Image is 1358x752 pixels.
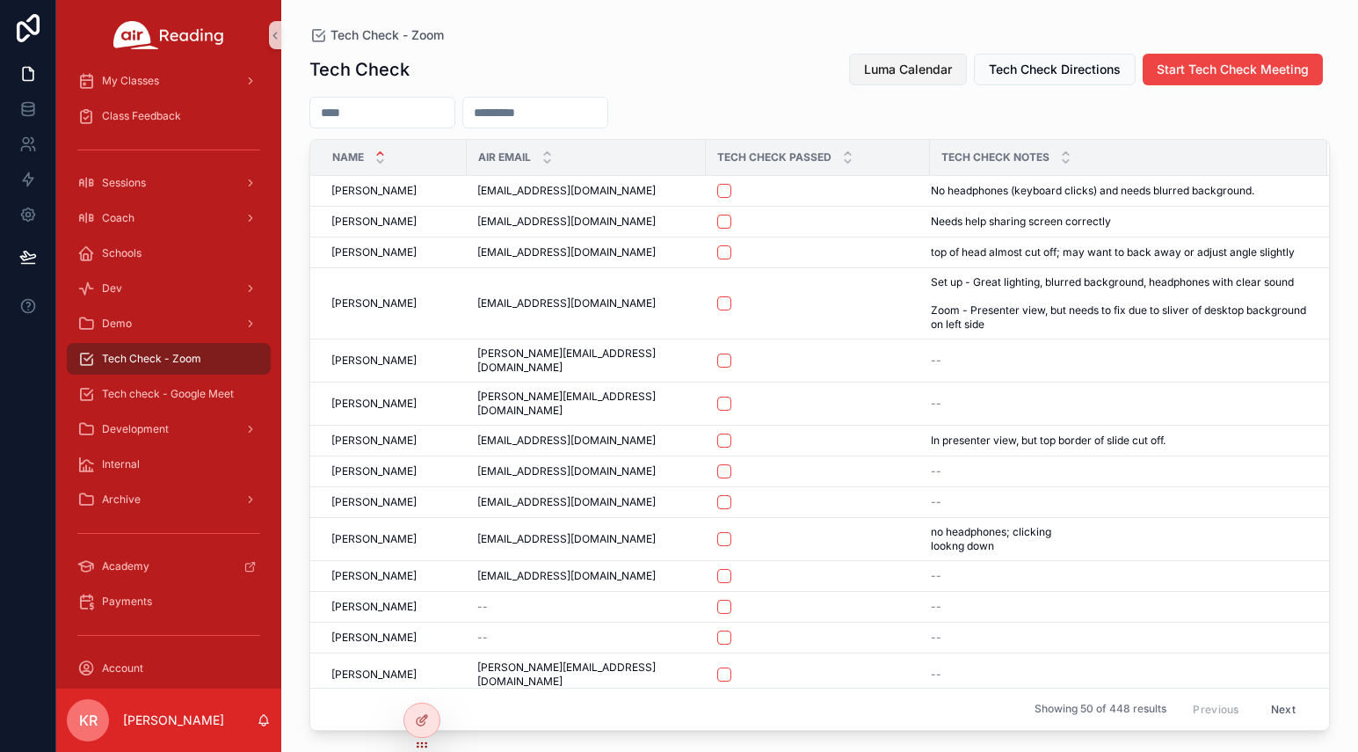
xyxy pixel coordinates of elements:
span: Tech Check - Zoom [330,26,444,44]
span: [PERSON_NAME] [331,245,417,259]
a: -- [931,354,1306,368]
button: Next [1259,696,1308,723]
span: [PERSON_NAME] [331,296,417,310]
span: -- [931,354,941,368]
a: [EMAIL_ADDRESS][DOMAIN_NAME] [477,296,695,310]
span: KR [79,710,98,731]
a: -- [931,668,1306,682]
span: [PERSON_NAME] [331,397,417,411]
a: [PERSON_NAME] [331,215,456,229]
a: [PERSON_NAME] [331,631,456,645]
span: [EMAIL_ADDRESS][DOMAIN_NAME] [477,464,656,478]
a: Needs help sharing screen correctly [931,215,1306,229]
a: [PERSON_NAME][EMAIL_ADDRESS][DOMAIN_NAME] [477,390,695,418]
a: -- [931,631,1306,645]
span: [PERSON_NAME] [331,354,417,368]
a: [PERSON_NAME] [331,495,456,509]
span: -- [931,397,941,411]
span: Internal [102,457,140,471]
a: [PERSON_NAME] [331,296,456,310]
span: Tech Check Notes [941,150,1049,164]
a: [PERSON_NAME][EMAIL_ADDRESS][DOMAIN_NAME] [477,347,695,375]
a: Sessions [67,167,271,199]
span: -- [931,631,941,645]
a: [EMAIL_ADDRESS][DOMAIN_NAME] [477,245,695,259]
span: Showing 50 of 448 results [1035,703,1166,717]
span: Academy [102,559,149,573]
a: Coach [67,202,271,234]
a: -- [477,631,695,645]
span: Start Tech Check Meeting [1157,61,1309,78]
span: -- [931,668,941,682]
a: -- [477,600,695,614]
a: Tech Check - Zoom [309,26,444,44]
p: [PERSON_NAME] [123,712,224,729]
span: -- [931,464,941,478]
span: [PERSON_NAME] [331,184,417,198]
a: Academy [67,551,271,582]
a: Archive [67,484,271,515]
span: [EMAIL_ADDRESS][DOMAIN_NAME] [477,434,656,448]
a: [PERSON_NAME] [331,600,456,614]
a: [PERSON_NAME] [331,354,456,368]
span: -- [477,631,488,645]
a: [EMAIL_ADDRESS][DOMAIN_NAME] [477,434,695,448]
span: Tech check - Google Meet [102,387,234,401]
span: -- [931,495,941,509]
a: [PERSON_NAME] [331,532,456,546]
a: [EMAIL_ADDRESS][DOMAIN_NAME] [477,532,695,546]
a: [PERSON_NAME] [331,184,456,198]
span: Demo [102,317,132,331]
a: Demo [67,308,271,339]
img: App logo [113,21,224,49]
span: no headphones; clicking lookng down [931,525,1117,553]
span: Needs help sharing screen correctly [931,215,1111,229]
span: Schools [102,246,142,260]
a: -- [931,464,1306,478]
span: Class Feedback [102,109,181,123]
a: Class Feedback [67,100,271,132]
a: -- [931,600,1306,614]
a: In presenter view, but top border of slide cut off. [931,434,1306,448]
a: [PERSON_NAME] [331,464,456,478]
a: -- [931,569,1306,583]
span: [EMAIL_ADDRESS][DOMAIN_NAME] [477,296,656,310]
a: Dev [67,273,271,304]
a: [PERSON_NAME] [331,434,456,448]
span: No headphones (keyboard clicks) and needs blurred background. [931,184,1254,198]
span: Coach [102,211,134,225]
a: no headphones; clicking lookng down [931,525,1306,553]
h1: Tech Check [309,57,410,82]
span: [EMAIL_ADDRESS][DOMAIN_NAME] [477,569,656,583]
span: Air Email [478,150,531,164]
span: [PERSON_NAME] [331,600,417,614]
a: [EMAIL_ADDRESS][DOMAIN_NAME] [477,464,695,478]
a: top of head almost cut off; may want to back away or adjust angle slightly [931,245,1306,259]
a: [EMAIL_ADDRESS][DOMAIN_NAME] [477,495,695,509]
span: [PERSON_NAME] [331,434,417,448]
span: top of head almost cut off; may want to back away or adjust angle slightly [931,245,1295,259]
span: Archive [102,493,141,507]
a: [EMAIL_ADDRESS][DOMAIN_NAME] [477,569,695,583]
a: [PERSON_NAME] [331,245,456,259]
span: -- [931,569,941,583]
span: [EMAIL_ADDRESS][DOMAIN_NAME] [477,532,656,546]
a: [PERSON_NAME][EMAIL_ADDRESS][DOMAIN_NAME] [477,661,695,689]
a: [PERSON_NAME] [331,668,456,682]
span: Tech Check Passed [717,150,832,164]
a: Development [67,413,271,445]
span: Payments [102,595,152,609]
button: Start Tech Check Meeting [1143,54,1323,85]
span: [EMAIL_ADDRESS][DOMAIN_NAME] [477,495,656,509]
a: [EMAIL_ADDRESS][DOMAIN_NAME] [477,215,695,229]
span: Tech Check Directions [989,61,1121,78]
a: My Classes [67,65,271,97]
button: Luma Calendar [849,54,967,85]
span: Name [332,150,364,164]
a: Schools [67,237,271,269]
a: Set up - Great lighting, blurred background, headphones with clear sound Zoom - Presenter view, b... [931,275,1306,332]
